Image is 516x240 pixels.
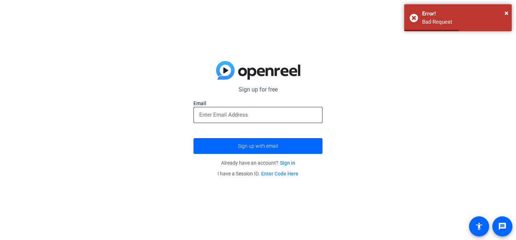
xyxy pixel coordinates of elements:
[422,18,506,26] div: Bad Request
[221,160,295,166] span: Already have an account?
[422,10,506,18] div: Error!
[280,160,295,166] a: Sign in
[261,171,298,177] a: Enter Code Here
[498,222,507,231] mat-icon: message
[216,61,300,80] img: blue-gradient.svg
[218,171,298,177] span: I have a Session ID.
[193,85,322,94] p: Sign up for free
[505,9,508,17] span: ×
[193,138,322,154] button: Sign up with email
[505,8,508,18] button: Close
[193,100,322,107] label: Email
[475,222,483,231] mat-icon: accessibility
[199,110,317,119] input: Enter Email Address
